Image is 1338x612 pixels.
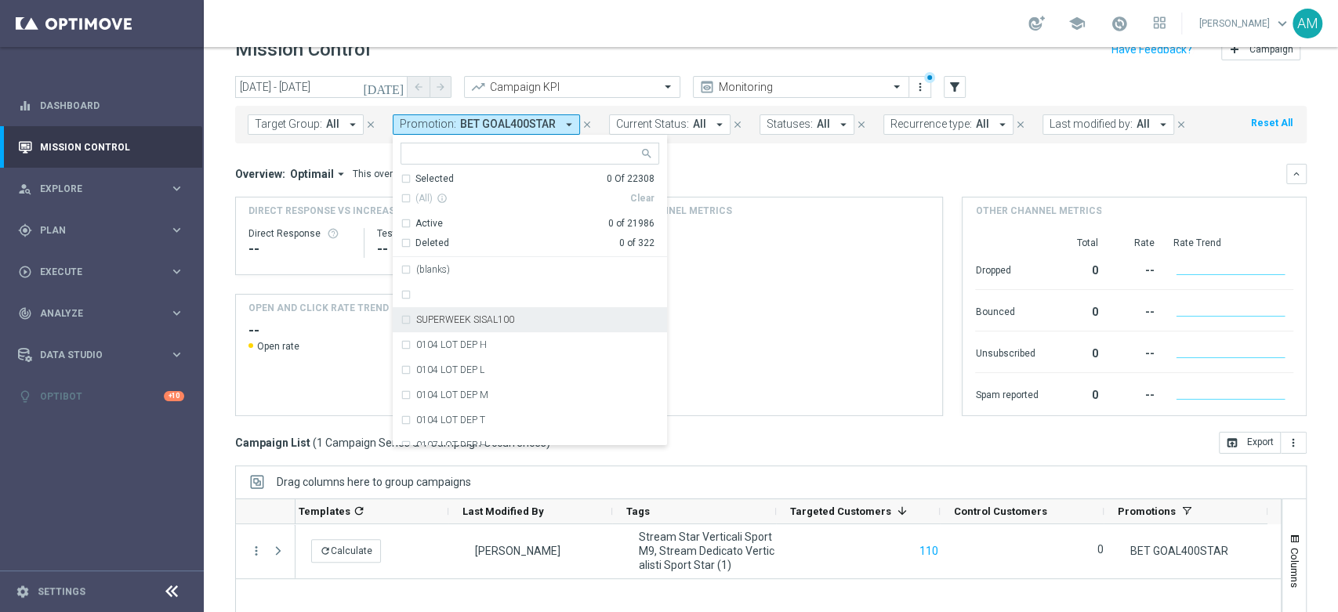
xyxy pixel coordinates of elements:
div: 0 of 322 [619,237,654,250]
div: track_changes Analyze keyboard_arrow_right [17,307,185,320]
h4: Other channel metrics [975,204,1101,218]
div: Active [415,217,443,230]
button: Recurrence type: All arrow_drop_down [883,114,1013,135]
span: Calculate column [350,502,365,520]
span: Targeted Customers [790,505,891,517]
button: close [1013,116,1028,133]
i: keyboard_arrow_down [1291,168,1302,179]
a: [PERSON_NAME]keyboard_arrow_down [1198,12,1293,35]
i: more_vert [1287,436,1300,449]
multiple-options-button: Export to CSV [1219,436,1307,448]
div: -- [377,240,473,259]
i: filter_alt [948,80,962,94]
div: Rate [1116,237,1154,249]
button: close [731,116,745,133]
div: -- [1116,298,1154,323]
i: keyboard_arrow_right [169,347,184,362]
i: arrow_drop_down [713,118,727,132]
i: close [1015,119,1026,130]
div: Data Studio [18,348,169,362]
div: Bounced [975,298,1038,323]
button: Target Group: All arrow_drop_down [248,114,364,135]
span: Last Modified By [462,505,544,517]
div: Mission Control [18,126,184,168]
i: arrow_drop_down [995,118,1010,132]
div: -- [1116,339,1154,364]
i: keyboard_arrow_right [169,306,184,320]
i: Only under 10K items [433,193,448,204]
span: Analyze [40,309,169,318]
div: person_search Explore keyboard_arrow_right [17,183,185,195]
div: Spam reported [975,381,1038,406]
div: Unsubscribed [975,339,1038,364]
div: Direct Response [248,227,351,240]
span: Templates [299,505,350,517]
i: refresh [320,545,331,556]
div: There are unsaved changes [924,72,935,83]
button: Optimail arrow_drop_down [285,167,353,181]
button: 110 [918,541,940,561]
button: arrow_forward [430,76,451,98]
a: Settings [38,587,85,596]
div: Plan [18,223,169,237]
i: keyboard_arrow_right [169,181,184,196]
label: (blanks) [416,265,450,274]
ng-dropdown-panel: Options list [393,172,667,445]
span: 1 Campaign Series & 1 Campaign Occurrences [317,436,546,450]
button: Data Studio keyboard_arrow_right [17,349,185,361]
span: Open rate [257,340,299,353]
i: track_changes [18,306,32,320]
span: Recurrence type: [890,118,972,131]
button: close [580,116,594,133]
div: 0104 LOT DEP T [401,407,659,433]
span: Statuses: [767,118,813,131]
span: All [976,118,989,131]
div: 0 [1057,339,1097,364]
label: SUPERWEEK SISAL100 [416,315,514,324]
span: Explore [40,184,169,194]
div: Dashboard [18,85,184,126]
i: more_vert [914,81,926,93]
div: (blanks) [401,257,659,282]
button: filter_alt [944,76,966,98]
label: 0104 LOT DEP M [416,390,488,400]
h4: OPEN AND CLICK RATE TREND [248,301,389,315]
button: more_vert [249,544,263,558]
label: 0104 LOT DEP H [416,340,487,349]
ng-select: Campaign KPI [464,76,680,98]
i: close [856,119,867,130]
h4: Main channel metrics [612,204,732,218]
div: Deleted [415,237,449,250]
button: Current Status: All arrow_drop_down [609,114,731,135]
div: Dropped [975,256,1038,281]
span: Columns [1289,548,1301,588]
button: open_in_browser Export [1219,432,1281,454]
i: play_circle_outline [18,265,32,279]
div: Total [1057,237,1097,249]
i: [DATE] [363,80,405,94]
div: Rate Trend [1173,237,1293,249]
span: Promotions [1118,505,1176,517]
div: SUPERWEEK SISAL100 [401,307,659,332]
button: keyboard_arrow_down [1286,164,1307,184]
i: arrow_forward [435,81,446,92]
h1: Mission Control [235,38,370,61]
label: 0107 LOT DEP H [416,440,487,450]
span: Stream Star Verticali Sport M9, Stream Dedicato Verticalisti Sport Star (1) [639,530,776,572]
div: +10 [164,391,184,401]
div: Selected [415,172,454,186]
span: All [1137,118,1150,131]
a: Dashboard [40,85,184,126]
div: 0104 LOT DEP H [401,332,659,357]
i: refresh [353,505,365,517]
button: add Campaign [1221,38,1300,60]
span: Target Group: [255,118,322,131]
label: 0 [1097,542,1104,556]
span: All [693,118,706,131]
button: Promotion: BET GOAL400STAR arrow_drop_down [393,114,580,135]
div: Execute [18,265,169,279]
div: 0107 LOT DEP H [401,433,659,458]
div: 0104 LOT DEP L [401,357,659,382]
a: Optibot [40,375,164,417]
